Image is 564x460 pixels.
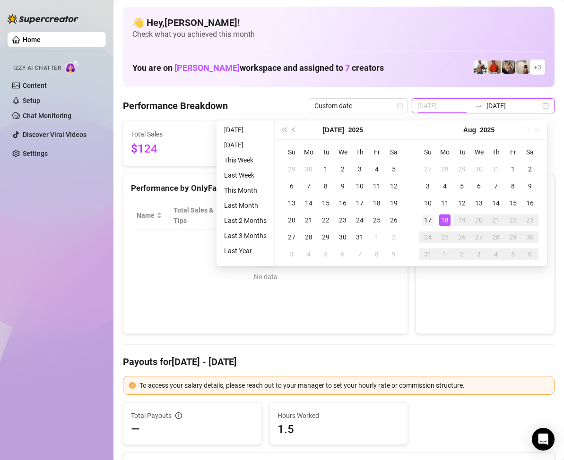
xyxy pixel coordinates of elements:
[351,229,368,246] td: 2025-07-31
[507,180,519,192] div: 8
[317,212,334,229] td: 2025-07-22
[286,180,297,192] div: 6
[388,214,399,226] div: 26
[473,231,485,243] div: 27
[320,180,331,192] div: 8
[131,422,140,437] span: —
[351,246,368,263] td: 2025-08-07
[490,163,502,175] div: 31
[278,410,400,421] span: Hours Worked
[334,246,351,263] td: 2025-08-06
[371,248,382,260] div: 8
[300,212,317,229] td: 2025-07-21
[487,212,504,229] td: 2025-08-21
[490,248,502,260] div: 4
[354,231,365,243] div: 31
[283,178,300,195] td: 2025-07-06
[524,163,536,175] div: 2
[337,248,348,260] div: 6
[507,248,519,260] div: 5
[422,180,434,192] div: 3
[397,103,403,109] span: calendar
[220,230,270,241] li: Last 3 Months
[470,246,487,263] td: 2025-09-03
[470,229,487,246] td: 2025-08-27
[474,60,487,74] img: JUSTIN
[504,212,521,229] td: 2025-08-22
[368,144,385,161] th: Fr
[334,161,351,178] td: 2025-07-02
[473,163,485,175] div: 30
[436,212,453,229] td: 2025-08-18
[168,201,227,230] th: Total Sales & Tips
[470,144,487,161] th: We
[174,205,214,226] span: Total Sales & Tips
[419,144,436,161] th: Su
[490,180,502,192] div: 7
[524,231,536,243] div: 30
[320,248,331,260] div: 5
[456,163,468,175] div: 29
[439,231,451,243] div: 25
[337,197,348,209] div: 16
[300,161,317,178] td: 2025-06-30
[23,82,47,89] a: Content
[286,248,297,260] div: 3
[354,197,365,209] div: 17
[132,29,545,40] span: Check what you achieved this month
[317,144,334,161] th: Tu
[220,139,270,151] li: [DATE]
[453,229,470,246] td: 2025-08-26
[368,195,385,212] td: 2025-07-18
[534,62,541,72] span: + 3
[283,212,300,229] td: 2025-07-20
[453,144,470,161] th: Tu
[473,180,485,192] div: 6
[303,180,314,192] div: 7
[436,178,453,195] td: 2025-08-04
[283,144,300,161] th: Su
[490,231,502,243] div: 28
[65,60,79,74] img: AI Chatter
[516,60,529,74] img: Ralphy
[354,180,365,192] div: 10
[436,195,453,212] td: 2025-08-11
[123,355,555,368] h4: Payouts for [DATE] - [DATE]
[23,36,41,43] a: Home
[436,246,453,263] td: 2025-09-01
[23,97,40,104] a: Setup
[300,246,317,263] td: 2025-08-04
[470,161,487,178] td: 2025-07-30
[487,178,504,195] td: 2025-08-07
[303,163,314,175] div: 30
[283,195,300,212] td: 2025-07-13
[417,101,471,111] input: Start date
[385,212,402,229] td: 2025-07-26
[131,140,217,158] span: $124
[286,214,297,226] div: 20
[351,144,368,161] th: Th
[354,248,365,260] div: 7
[385,195,402,212] td: 2025-07-19
[23,150,48,157] a: Settings
[345,63,350,73] span: 7
[473,197,485,209] div: 13
[456,231,468,243] div: 26
[422,163,434,175] div: 27
[351,195,368,212] td: 2025-07-17
[351,178,368,195] td: 2025-07-10
[220,154,270,166] li: This Week
[303,214,314,226] div: 21
[507,163,519,175] div: 1
[220,185,270,196] li: This Month
[487,161,504,178] td: 2025-07-31
[303,248,314,260] div: 4
[137,210,155,221] span: Name
[131,410,172,421] span: Total Payouts
[502,60,515,74] img: George
[289,120,299,139] button: Previous month (PageUp)
[524,214,536,226] div: 23
[524,197,536,209] div: 16
[334,178,351,195] td: 2025-07-09
[388,180,399,192] div: 12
